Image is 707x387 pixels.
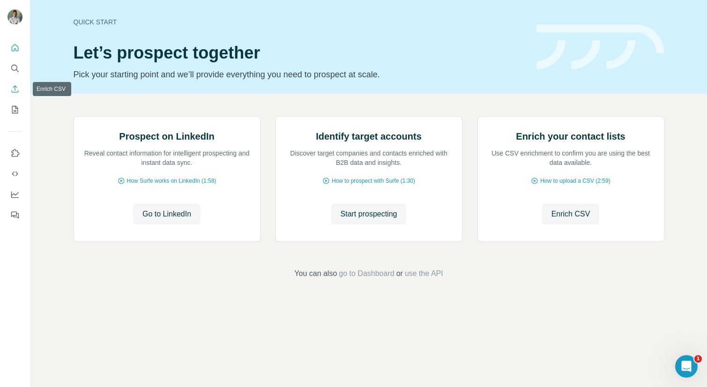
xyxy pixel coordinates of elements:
[83,149,251,167] p: Reveal contact information for intelligent prospecting and instant data sync.
[7,165,22,182] button: Use Surfe API
[331,204,407,224] button: Start prospecting
[74,68,525,81] p: Pick your starting point and we’ll provide everything you need to prospect at scale.
[7,9,22,24] img: Avatar
[536,24,664,70] img: banner
[694,355,702,363] span: 1
[7,60,22,77] button: Search
[332,177,415,185] span: How to prospect with Surfe (1:30)
[7,81,22,97] button: Enrich CSV
[540,177,610,185] span: How to upload a CSV (2:59)
[7,145,22,162] button: Use Surfe on LinkedIn
[74,44,525,62] h1: Let’s prospect together
[133,204,201,224] button: Go to LinkedIn
[542,204,600,224] button: Enrich CSV
[396,268,403,279] span: or
[119,130,214,143] h2: Prospect on LinkedIn
[127,177,216,185] span: How Surfe works on LinkedIn (1:58)
[339,268,394,279] button: go to Dashboard
[74,17,525,27] div: Quick start
[316,130,422,143] h2: Identify target accounts
[285,149,453,167] p: Discover target companies and contacts enriched with B2B data and insights.
[294,268,337,279] span: You can also
[142,208,191,220] span: Go to LinkedIn
[405,268,443,279] button: use the API
[675,355,698,378] iframe: Intercom live chat
[551,208,590,220] span: Enrich CSV
[487,149,655,167] p: Use CSV enrichment to confirm you are using the best data available.
[7,39,22,56] button: Quick start
[7,101,22,118] button: My lists
[7,186,22,203] button: Dashboard
[516,130,625,143] h2: Enrich your contact lists
[7,207,22,223] button: Feedback
[341,208,397,220] span: Start prospecting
